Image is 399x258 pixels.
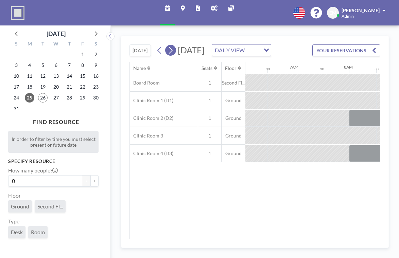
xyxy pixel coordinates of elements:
span: Sunday, August 17, 2025 [12,82,21,92]
span: Ground [222,150,245,156]
span: [PERSON_NAME] [342,7,380,13]
span: Admin [342,14,354,19]
span: Thursday, August 28, 2025 [65,93,74,103]
div: 30 [375,67,379,71]
span: Saturday, August 23, 2025 [91,82,101,92]
span: Friday, August 8, 2025 [78,60,87,70]
input: Search for option [247,46,260,55]
div: T [36,40,50,49]
div: S [89,40,102,49]
span: Sunday, August 10, 2025 [12,71,21,81]
div: Floor [225,65,237,71]
div: 30 [320,67,324,71]
span: Saturday, August 30, 2025 [91,93,101,103]
button: - [82,175,90,187]
span: Thursday, August 7, 2025 [65,60,74,70]
span: Monday, August 18, 2025 [25,82,34,92]
span: Sunday, August 31, 2025 [12,104,21,113]
span: DAILY VIEW [213,46,246,55]
label: Name [8,244,22,251]
span: Room [31,229,45,236]
span: Clinic Room 2 (D2) [130,115,173,121]
span: Second Fl... [222,80,245,86]
span: Friday, August 22, 2025 [78,82,87,92]
span: Saturday, August 9, 2025 [91,60,101,70]
div: 7AM [290,64,298,70]
span: Ground [222,115,245,121]
button: + [90,175,99,187]
span: Friday, August 29, 2025 [78,93,87,103]
div: Seats [202,65,212,71]
label: Floor [8,192,21,199]
span: Tuesday, August 12, 2025 [38,71,48,81]
span: Wednesday, August 6, 2025 [51,60,61,70]
span: 1 [198,97,221,104]
span: 1 [198,115,221,121]
span: [DATE] [178,45,205,55]
label: How many people? [8,167,58,174]
span: Wednesday, August 13, 2025 [51,71,61,81]
div: M [23,40,36,49]
span: Saturday, August 2, 2025 [91,50,101,59]
span: Clinic Room 3 [130,133,163,139]
span: 1 [198,80,221,86]
span: Ground [222,97,245,104]
div: Name [133,65,146,71]
span: Wednesday, August 27, 2025 [51,93,61,103]
div: Search for option [212,44,271,56]
span: Clinic Room 1 (D1) [130,97,173,104]
div: W [50,40,63,49]
div: 8AM [344,64,353,70]
span: Ground [11,203,29,210]
span: Tuesday, August 26, 2025 [38,93,48,103]
span: Desk [11,229,23,236]
span: Sunday, August 3, 2025 [12,60,21,70]
button: YOUR RESERVATIONS [312,44,380,56]
span: Thursday, August 21, 2025 [65,82,74,92]
span: Friday, August 15, 2025 [78,71,87,81]
span: Clinic Room 4 (D3) [130,150,173,156]
span: Saturday, August 16, 2025 [91,71,101,81]
span: Second Fl... [37,203,63,210]
span: Sunday, August 24, 2025 [12,93,21,103]
span: 1 [198,150,221,156]
img: organization-logo [11,6,24,20]
div: [DATE] [47,29,66,38]
div: F [76,40,89,49]
span: Monday, August 25, 2025 [25,93,34,103]
h3: Specify resource [8,158,99,164]
span: Board Room [130,80,160,86]
span: EM [329,10,336,16]
span: Tuesday, August 5, 2025 [38,60,48,70]
div: In order to filter by time you must select present or future date [8,131,99,153]
span: Monday, August 11, 2025 [25,71,34,81]
span: Tuesday, August 19, 2025 [38,82,48,92]
span: Friday, August 1, 2025 [78,50,87,59]
div: T [63,40,76,49]
span: Thursday, August 14, 2025 [65,71,74,81]
span: Wednesday, August 20, 2025 [51,82,61,92]
label: Type [8,218,19,225]
span: 1 [198,133,221,139]
div: S [10,40,23,49]
button: [DATE] [129,44,151,56]
span: Monday, August 4, 2025 [25,60,34,70]
div: 30 [266,67,270,71]
h4: FIND RESOURCE [8,116,104,125]
span: Ground [222,133,245,139]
